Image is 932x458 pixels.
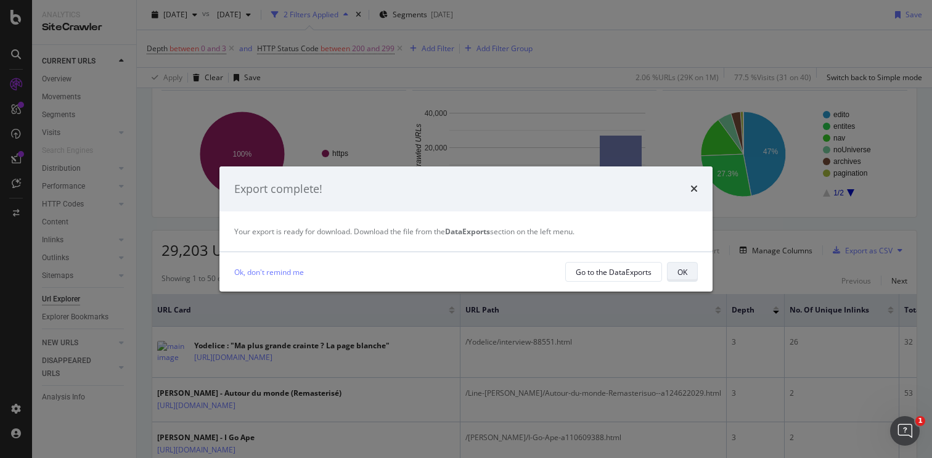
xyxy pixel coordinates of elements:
[219,166,713,292] div: modal
[576,267,652,277] div: Go to the DataExports
[234,181,322,197] div: Export complete!
[690,181,698,197] div: times
[565,262,662,282] button: Go to the DataExports
[234,266,304,279] a: Ok, don't remind me
[234,226,698,237] div: Your export is ready for download. Download the file from the
[667,262,698,282] button: OK
[915,416,925,426] span: 1
[445,226,574,237] span: section on the left menu.
[677,267,687,277] div: OK
[890,416,920,446] iframe: Intercom live chat
[445,226,490,237] strong: DataExports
